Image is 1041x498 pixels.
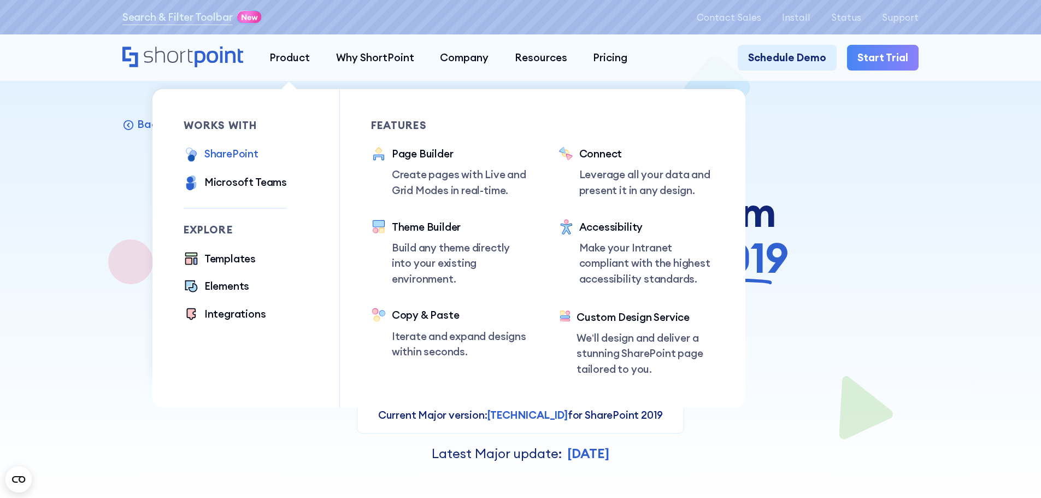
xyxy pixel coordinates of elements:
p: Current Major version: for SharePoint 2019 [378,407,663,423]
a: Search & Filter Toolbar [122,9,233,25]
div: SharePoint [204,146,258,162]
p: Leverage all your data and present it in any design. [579,167,715,198]
div: Accessibility [579,219,715,235]
a: Integrations [184,306,266,324]
span: [TECHNICAL_ID] [487,408,568,421]
div: Features [371,120,527,131]
a: Pricing [580,45,641,71]
a: Resources [502,45,580,71]
a: Custom Design ServiceWe’ll design and deliver a stunning SharePoint page tailored to you. [558,309,715,377]
div: Theme Builder [392,219,527,235]
div: Copy & Paste [392,307,527,323]
div: Integrations [204,306,266,322]
a: Page BuilderCreate pages with Live and Grid Modes in real-time. [371,146,527,198]
div: Why ShortPoint [336,50,414,66]
div: Microsoft Teams [204,174,287,190]
div: Connect [579,146,715,162]
div: Page Builder [392,146,527,162]
a: Why ShortPoint [323,45,427,71]
p: Back to SharePoint [137,117,234,131]
p: Latest Major update: [432,444,562,464]
a: Home [122,46,243,69]
a: Schedule Demo [738,45,837,71]
iframe: Chat Widget [844,371,1041,498]
div: Custom Design Service [577,309,714,325]
a: AccessibilityMake your Intranet compliant with the highest accessibility standards. [558,219,715,289]
div: Pricing [593,50,627,66]
div: Elements [204,278,249,294]
a: Theme BuilderBuild any theme directly into your existing environment. [371,219,527,287]
p: Make your Intranet compliant with the highest accessibility standards. [579,240,715,287]
a: Microsoft Teams [184,174,287,192]
a: ConnectLeverage all your data and present it in any design. [558,146,715,198]
div: Product [269,50,310,66]
a: Templates [184,251,256,268]
strong: [DATE] [567,445,609,461]
div: Company [440,50,489,66]
a: SharePoint [184,146,258,164]
div: works with [184,120,287,131]
a: Contact Sales [697,12,761,22]
a: Copy & PasteIterate and expand designs within seconds. [371,307,527,359]
a: Back to SharePoint [122,117,235,131]
p: Build any theme directly into your existing environment. [392,240,527,287]
p: Iterate and expand designs within seconds. [392,329,527,360]
a: Support [882,12,919,22]
a: Start Trial [847,45,919,71]
p: We’ll design and deliver a stunning SharePoint page tailored to you. [577,330,714,377]
a: Product [256,45,323,71]
a: Status [831,12,861,22]
button: Open CMP widget [5,466,32,493]
a: Company [427,45,502,71]
div: Templates [204,251,256,267]
a: Elements [184,278,250,296]
p: Create pages with Live and Grid Modes in real-time. [392,167,527,198]
a: Install [782,12,810,22]
div: Resources [515,50,567,66]
div: Explore [184,225,287,235]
